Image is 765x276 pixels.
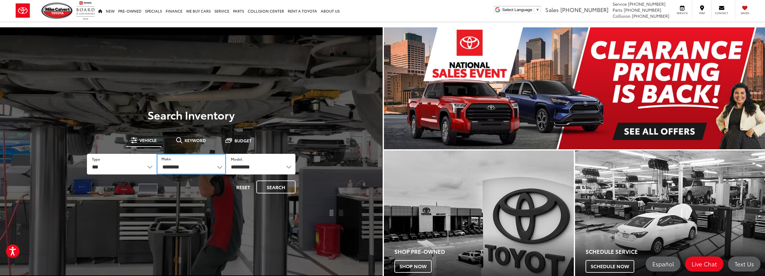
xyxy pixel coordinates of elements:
[394,260,432,273] span: Shop Now
[502,8,532,12] span: Select Language
[161,156,171,161] label: Make
[536,8,540,12] span: ▼
[234,138,252,143] span: Budget
[613,13,631,19] span: Collision
[695,11,708,15] span: Map
[41,2,73,19] img: Mike Calvert Toyota
[628,1,666,7] span: [PHONE_NUMBER]
[624,7,661,13] span: [PHONE_NUMBER]
[92,156,100,162] label: Type
[715,11,728,15] span: Contact
[649,260,677,268] span: Español
[185,138,206,142] span: Keyword
[689,260,720,268] span: Live Chat
[685,256,724,271] a: Live Chat
[675,11,689,15] span: Service
[632,13,669,19] span: [PHONE_NUMBER]
[545,6,559,14] span: Sales
[256,180,295,193] button: Search
[738,11,751,15] span: Saved
[139,138,157,142] span: Vehicle
[586,260,634,273] span: Schedule Now
[646,256,681,271] a: Español
[394,249,574,255] h4: Shop Pre-Owned
[560,6,608,14] span: [PHONE_NUMBER]
[231,180,255,193] button: Reset
[613,7,623,13] span: Parts
[732,260,757,268] span: Text Us
[728,256,760,271] a: Text Us
[586,249,765,255] h4: Schedule Service
[231,156,242,162] label: Model
[25,109,357,121] h3: Search Inventory
[502,8,540,12] a: Select Language​
[613,1,627,7] span: Service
